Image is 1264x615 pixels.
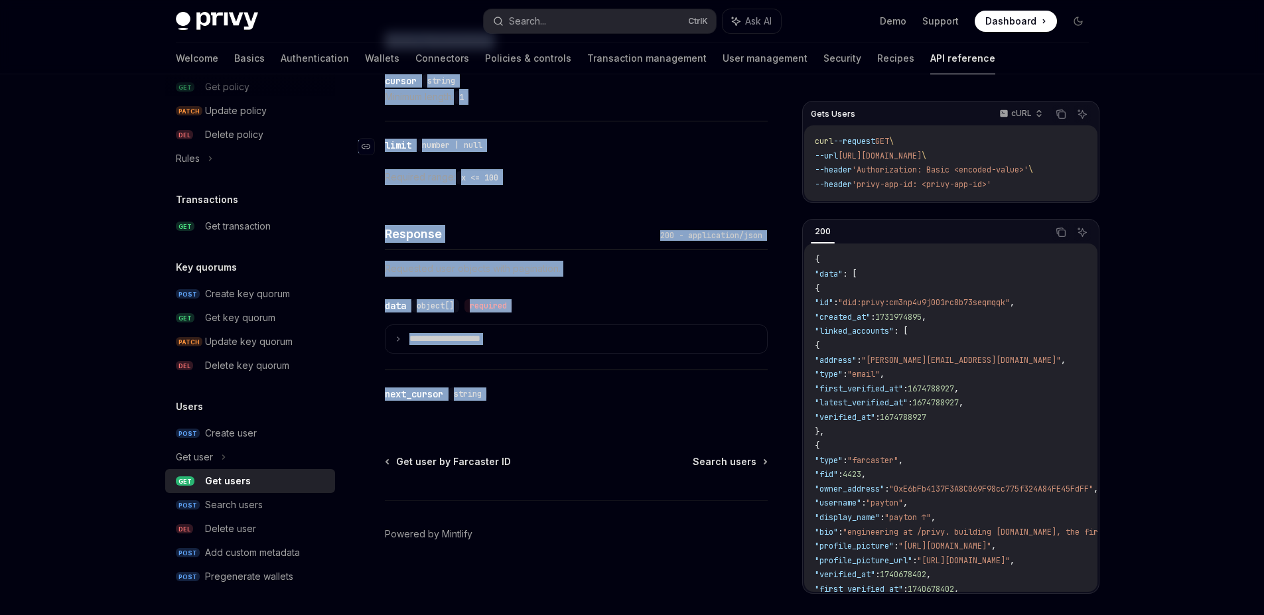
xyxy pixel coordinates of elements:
[454,91,469,104] code: 1
[165,282,335,306] a: POSTCreate key quorum
[176,313,194,323] span: GET
[176,12,258,31] img: dark logo
[386,455,511,468] a: Get user by Farcaster ID
[745,15,772,28] span: Ask AI
[871,311,875,322] span: :
[484,9,716,33] button: Search...CtrlK
[857,354,861,365] span: :
[385,387,443,401] div: next_cursor
[815,541,894,551] span: "profile_picture"
[234,42,265,74] a: Basics
[815,555,912,565] span: "profile_picture_url"
[991,541,996,551] span: ,
[880,15,906,28] a: Demo
[176,361,193,371] span: DEL
[385,225,655,243] h4: Response
[205,425,257,441] div: Create user
[205,473,251,489] div: Get users
[176,151,200,167] div: Rules
[205,569,293,584] div: Pregenerate wallets
[815,340,819,350] span: {
[954,383,959,393] span: ,
[422,140,482,151] span: number | null
[903,383,908,393] span: :
[176,399,203,415] h5: Users
[889,483,1093,494] span: "0xE6bFb4137F3A8C069F98cc775f324A84FE45FdFF"
[908,584,954,594] span: 1740678402
[838,469,843,480] span: :
[880,512,884,523] span: :
[847,454,898,465] span: "farcaster"
[454,389,482,399] span: string
[723,42,808,74] a: User management
[1052,105,1070,123] button: Copy the contents from the code block
[1028,165,1033,175] span: \
[396,455,511,468] span: Get user by Farcaster ID
[688,16,708,27] span: Ctrl K
[1010,297,1015,308] span: ,
[205,497,263,513] div: Search users
[509,13,546,29] div: Search...
[838,526,843,537] span: :
[385,299,406,312] div: data
[176,476,194,486] span: GET
[811,109,855,119] span: Gets Users
[1068,11,1089,32] button: Toggle dark mode
[165,517,335,541] a: DELDelete user
[833,136,875,147] span: --request
[1052,224,1070,241] button: Copy the contents from the code block
[833,297,838,308] span: :
[922,311,926,322] span: ,
[165,123,335,147] a: DELDelete policy
[922,15,959,28] a: Support
[852,178,991,189] span: 'privy-app-id: <privy-app-id>'
[811,224,835,239] div: 200
[165,354,335,377] a: DELDelete key quorum
[385,139,411,152] div: limit
[917,555,1010,565] span: "[URL][DOMAIN_NAME]"
[815,326,894,336] span: "linked_accounts"
[205,334,293,350] div: Update key quorum
[815,136,833,147] span: curl
[176,222,194,232] span: GET
[176,449,213,465] div: Get user
[815,584,903,594] span: "first_verified_at"
[176,548,200,558] span: POST
[908,397,912,408] span: :
[205,545,300,561] div: Add custom metadata
[843,369,847,379] span: :
[880,411,926,422] span: 1674788927
[815,178,852,189] span: --header
[205,286,290,302] div: Create key quorum
[954,584,959,594] span: ,
[1010,555,1015,565] span: ,
[165,565,335,588] a: POSTPregenerate wallets
[385,89,768,105] div: Minimum length:
[165,99,335,123] a: PATCHUpdate policy
[176,524,193,534] span: DEL
[843,454,847,465] span: :
[427,76,455,86] span: string
[176,192,238,208] h5: Transactions
[852,165,1028,175] span: 'Authorization: Basic <encoded-value>'
[815,483,884,494] span: "owner_address"
[926,569,931,580] span: ,
[975,11,1057,32] a: Dashboard
[176,289,200,299] span: POST
[176,429,200,439] span: POST
[930,42,995,74] a: API reference
[385,261,768,277] p: Requested user objects with pagination.
[903,498,908,508] span: ,
[176,259,237,275] h5: Key quorums
[176,500,200,510] span: POST
[875,411,880,422] span: :
[456,171,504,184] code: x <= 100
[866,498,903,508] span: "payton"
[723,9,781,33] button: Ask AI
[1074,105,1091,123] button: Ask AI
[365,42,399,74] a: Wallets
[815,369,843,379] span: "type"
[880,569,926,580] span: 1740678402
[205,127,263,143] div: Delete policy
[884,483,889,494] span: :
